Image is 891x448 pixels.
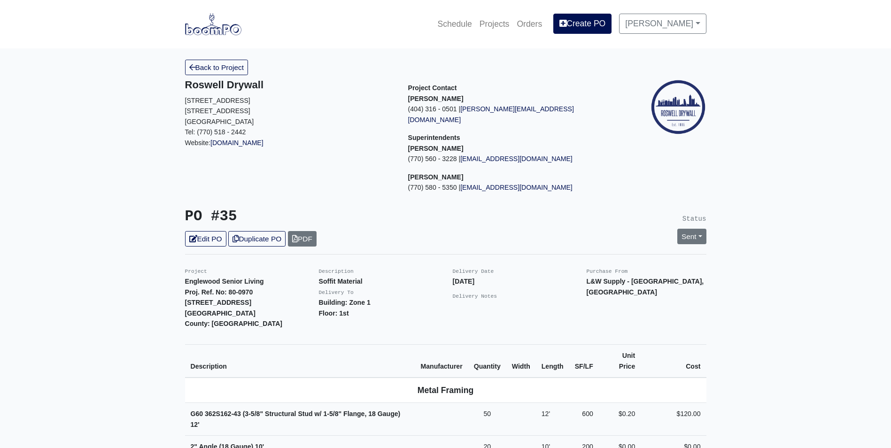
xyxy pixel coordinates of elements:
[468,403,506,436] td: 50
[228,231,286,247] a: Duplicate PO
[476,14,513,34] a: Projects
[569,344,599,378] th: SF/LF
[408,84,457,92] span: Project Contact
[185,13,241,35] img: boomPO
[415,344,468,378] th: Manufacturer
[319,309,349,317] strong: Floor: 1st
[408,134,460,141] span: Superintendents
[619,14,706,33] a: [PERSON_NAME]
[185,278,264,285] strong: Englewood Senior Living
[408,145,464,152] strong: [PERSON_NAME]
[677,229,706,244] a: Sent
[641,344,706,378] th: Cost
[185,288,253,296] strong: Proj. Ref. No: 80-0970
[418,386,473,395] b: Metal Framing
[453,294,497,299] small: Delivery Notes
[513,14,546,34] a: Orders
[682,215,706,223] small: Status
[506,344,536,378] th: Width
[185,79,394,91] h5: Roswell Drywall
[210,139,263,147] a: [DOMAIN_NAME]
[408,105,574,124] a: [PERSON_NAME][EMAIL_ADDRESS][DOMAIN_NAME]
[319,269,354,274] small: Description
[319,278,363,285] strong: Soffit Material
[460,184,573,191] a: [EMAIL_ADDRESS][DOMAIN_NAME]
[185,344,415,378] th: Description
[185,269,207,274] small: Project
[191,410,401,428] strong: G60 362S162-43 (3-5/8" Structural Stud w/ 1-5/8" Flange, 18 Gauge)
[185,60,248,75] a: Back to Project
[453,278,475,285] strong: [DATE]
[185,106,394,116] p: [STREET_ADDRESS]
[408,154,617,164] p: (770) 560 - 3228 |
[185,231,226,247] a: Edit PO
[319,299,371,306] strong: Building: Zone 1
[434,14,475,34] a: Schedule
[460,155,573,162] a: [EMAIL_ADDRESS][DOMAIN_NAME]
[288,231,317,247] a: PDF
[641,403,706,436] td: $120.00
[319,290,354,295] small: Delivery To
[408,173,464,181] strong: [PERSON_NAME]
[185,127,394,138] p: Tel: (770) 518 - 2442
[468,344,506,378] th: Quantity
[185,208,439,225] h3: PO #35
[185,116,394,127] p: [GEOGRAPHIC_DATA]
[542,410,550,417] span: 12'
[185,95,394,106] p: [STREET_ADDRESS]
[587,269,628,274] small: Purchase From
[453,269,494,274] small: Delivery Date
[408,95,464,102] strong: [PERSON_NAME]
[185,320,283,327] strong: County: [GEOGRAPHIC_DATA]
[408,104,617,125] p: (404) 316 - 0501 |
[408,182,617,193] p: (770) 580 - 5350 |
[599,344,641,378] th: Unit Price
[191,421,200,428] span: 12'
[185,309,256,317] strong: [GEOGRAPHIC_DATA]
[536,344,569,378] th: Length
[587,276,706,297] p: L&W Supply - [GEOGRAPHIC_DATA], [GEOGRAPHIC_DATA]
[599,403,641,436] td: $0.20
[553,14,612,33] a: Create PO
[185,299,252,306] strong: [STREET_ADDRESS]
[569,403,599,436] td: 600
[185,79,394,148] div: Website:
